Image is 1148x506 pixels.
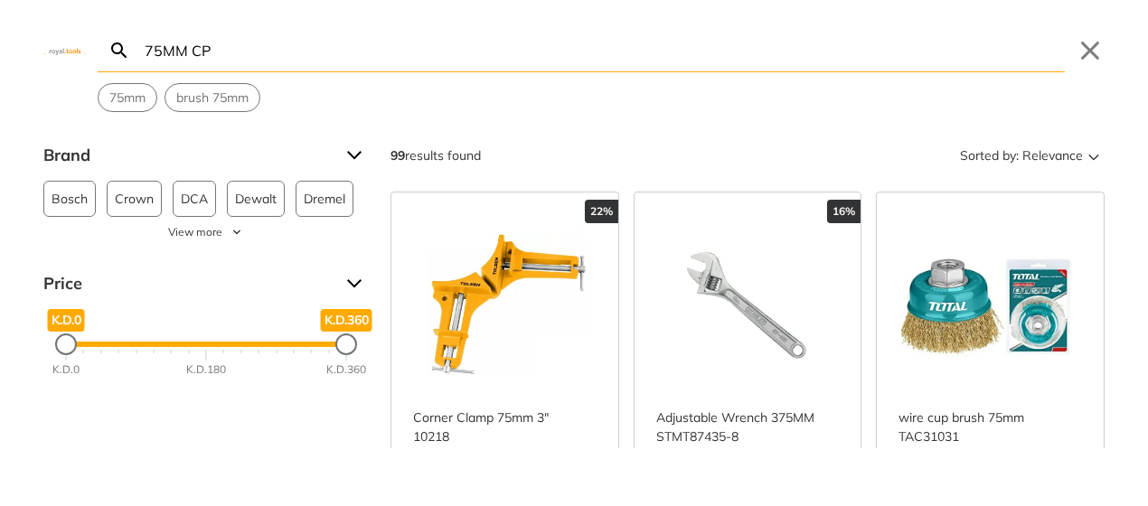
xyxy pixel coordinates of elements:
[43,181,96,217] button: Bosch
[326,362,366,379] div: K.D.360
[107,181,162,217] button: Crown
[165,83,260,112] div: Suggestion: brush 75mm
[1022,141,1083,170] span: Relevance
[165,84,259,111] button: Select suggestion: brush 75mm
[168,224,222,240] span: View more
[1076,36,1105,65] button: Close
[296,181,353,217] button: Dremel
[43,141,333,170] span: Brand
[43,46,87,54] img: Close
[186,362,226,379] div: K.D.180
[1083,145,1105,166] svg: Sort
[173,181,216,217] button: DCA
[108,40,130,61] svg: Search
[43,224,369,240] button: View more
[98,83,157,112] div: Suggestion: 75mm
[99,84,156,111] button: Select suggestion: 75mm
[43,269,333,298] span: Price
[141,29,1065,71] input: Search…
[391,147,405,164] strong: 99
[176,89,249,108] span: brush 75mm
[956,141,1105,170] button: Sorted by:Relevance Sort
[235,182,277,216] span: Dewalt
[55,333,77,355] div: Minimum Price
[115,182,154,216] span: Crown
[391,141,481,170] div: results found
[585,200,618,223] div: 22%
[181,182,208,216] span: DCA
[109,89,146,108] span: 75mm
[304,182,345,216] span: Dremel
[335,333,357,355] div: Maximum Price
[52,182,88,216] span: Bosch
[827,200,861,223] div: 16%
[52,362,80,379] div: K.D.0
[227,181,285,217] button: Dewalt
